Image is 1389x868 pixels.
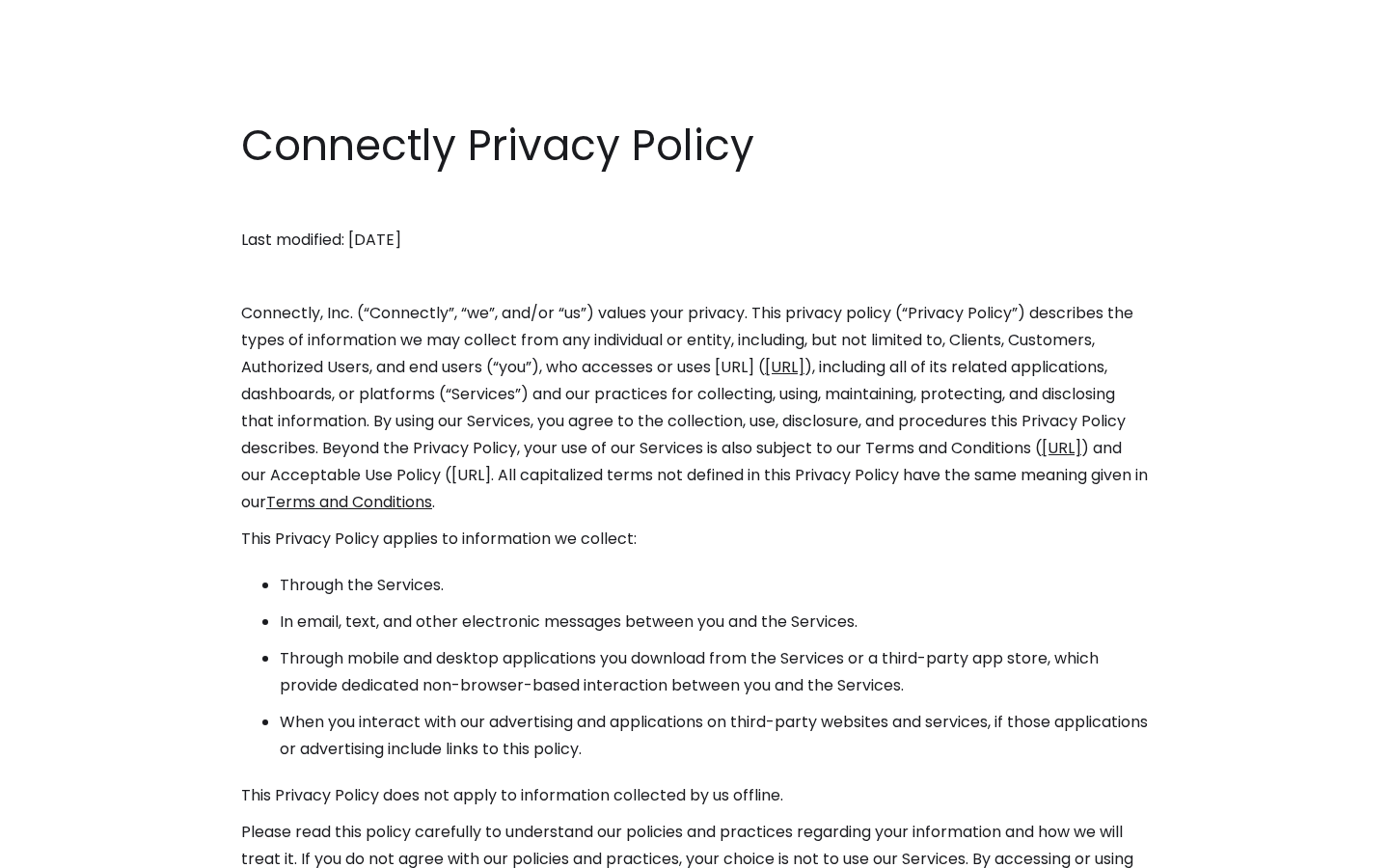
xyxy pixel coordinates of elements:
[241,116,1148,176] h1: Connectly Privacy Policy
[39,834,116,861] ul: Language list
[1042,437,1081,459] a: [URL]
[280,572,1148,599] li: Through the Services.
[241,263,1148,290] p: ‍
[241,227,1148,254] p: Last modified: [DATE]
[280,645,1148,699] li: Through mobile and desktop applications you download from the Services or a third-party app store...
[241,300,1148,516] p: Connectly, Inc. (“Connectly”, “we”, and/or “us”) values your privacy. This privacy policy (“Priva...
[241,190,1148,217] p: ‍
[241,526,1148,553] p: This Privacy Policy applies to information we collect:
[241,782,1148,809] p: This Privacy Policy does not apply to information collected by us offline.
[765,356,804,378] a: [URL]
[280,609,1148,636] li: In email, text, and other electronic messages between you and the Services.
[280,709,1148,763] li: When you interact with our advertising and applications on third-party websites and services, if ...
[19,832,116,861] aside: Language selected: English
[266,491,432,513] a: Terms and Conditions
